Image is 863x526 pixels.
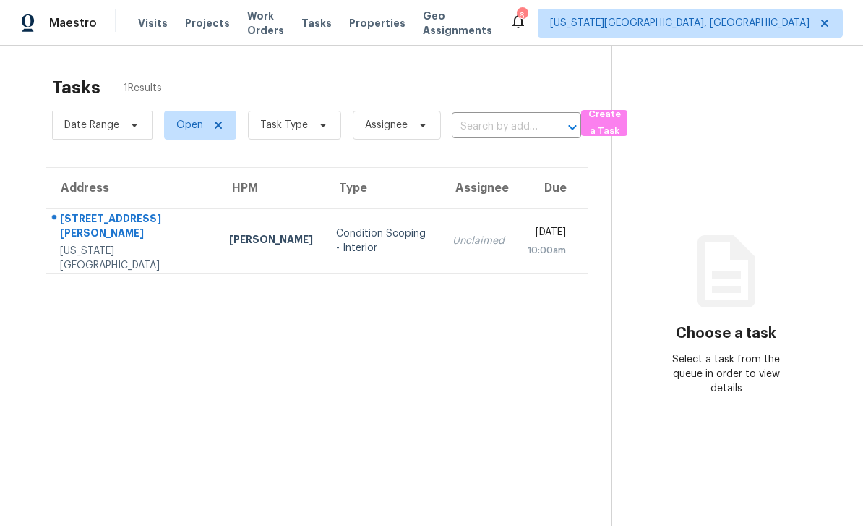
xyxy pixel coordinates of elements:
h3: Choose a task [676,326,776,341]
span: Create a Task [588,106,620,140]
span: Work Orders [247,9,284,38]
th: Type [325,168,441,208]
span: Properties [349,16,405,30]
span: Tasks [301,18,332,28]
span: Maestro [49,16,97,30]
span: Projects [185,16,230,30]
div: [DATE] [528,225,566,243]
h2: Tasks [52,80,100,95]
span: Date Range [64,118,119,132]
th: HPM [218,168,325,208]
div: Condition Scoping - Interior [336,226,429,255]
button: Open [562,117,583,137]
div: [STREET_ADDRESS][PERSON_NAME] [60,211,206,244]
div: Unclaimed [452,234,505,248]
span: Geo Assignments [423,9,492,38]
th: Address [46,168,218,208]
button: Create a Task [581,110,627,136]
div: Select a task from the queue in order to view details [669,352,783,396]
span: Open [176,118,203,132]
span: Task Type [260,118,308,132]
span: 1 Results [124,81,162,96]
input: Search by address [452,116,541,138]
th: Assignee [441,168,516,208]
div: [PERSON_NAME] [229,232,313,250]
span: Visits [138,16,168,30]
div: [US_STATE][GEOGRAPHIC_DATA] [60,244,206,273]
div: 10:00am [528,243,566,258]
div: 6 [517,9,527,23]
th: Due [516,168,588,208]
span: Assignee [365,118,408,132]
span: [US_STATE][GEOGRAPHIC_DATA], [GEOGRAPHIC_DATA] [550,16,810,30]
